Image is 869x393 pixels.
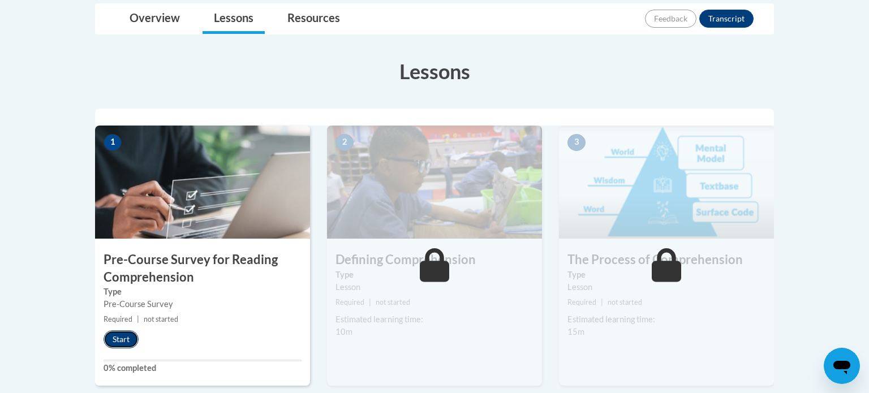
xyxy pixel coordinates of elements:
[567,269,765,281] label: Type
[601,298,603,306] span: |
[95,126,310,239] img: Course Image
[335,327,352,336] span: 10m
[645,10,696,28] button: Feedback
[104,286,302,298] label: Type
[144,315,178,323] span: not started
[95,57,774,85] h3: Lessons
[335,281,534,293] div: Lesson
[104,330,139,348] button: Start
[137,315,139,323] span: |
[369,298,371,306] span: |
[335,298,364,306] span: Required
[104,298,302,310] div: Pre-Course Survey
[118,4,191,34] a: Overview
[699,10,754,28] button: Transcript
[335,313,534,326] div: Estimated learning time:
[335,134,354,151] span: 2
[327,251,542,269] h3: Defining Comprehension
[567,281,765,293] div: Lesson
[104,315,132,323] span: Required
[567,313,765,326] div: Estimated learning time:
[104,134,122,151] span: 1
[335,269,534,281] label: Type
[608,298,642,306] span: not started
[559,251,774,269] h3: The Process of Comprehension
[376,298,410,306] span: not started
[104,362,302,374] label: 0% completed
[567,134,586,151] span: 3
[567,327,584,336] span: 15m
[567,298,596,306] span: Required
[824,348,860,384] iframe: Button to launch messaging window
[559,126,774,239] img: Course Image
[95,251,310,286] h3: Pre-Course Survey for Reading Comprehension
[203,4,265,34] a: Lessons
[276,4,351,34] a: Resources
[327,126,542,239] img: Course Image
